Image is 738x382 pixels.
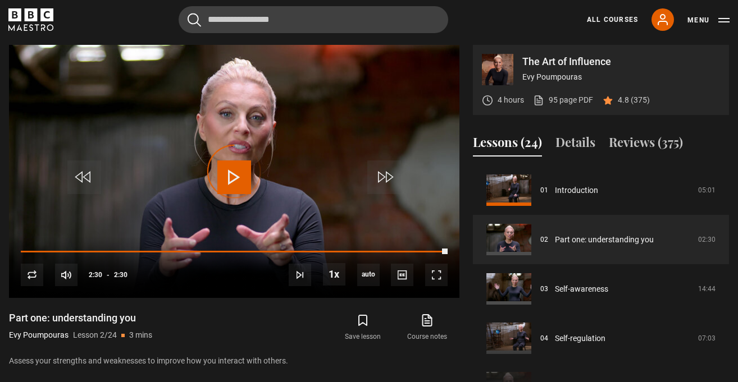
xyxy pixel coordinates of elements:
[114,265,127,285] span: 2:30
[179,6,448,33] input: Search
[8,8,53,31] svg: BBC Maestro
[555,333,605,344] a: Self-regulation
[9,311,152,325] h1: Part one: understanding you
[289,264,311,286] button: Next Lesson
[107,271,110,279] span: -
[9,329,69,341] p: Evy Poumpouras
[9,355,459,367] p: Assess your strengths and weaknesses to improve how you interact with others.
[331,311,395,344] button: Save lesson
[618,94,650,106] p: 4.8 (375)
[687,15,730,26] button: Toggle navigation
[357,264,380,286] div: Current quality: 720p
[522,71,720,83] p: Evy Poumpouras
[9,45,459,298] video-js: Video Player
[533,94,593,106] a: 95 page PDF
[89,265,102,285] span: 2:30
[498,94,524,106] p: 4 hours
[73,329,117,341] p: Lesson 2/24
[555,283,608,295] a: Self-awareness
[391,264,413,286] button: Captions
[609,133,683,157] button: Reviews (375)
[473,133,542,157] button: Lessons (24)
[522,57,720,67] p: The Art of Influence
[21,264,43,286] button: Replay
[587,15,638,25] a: All Courses
[555,185,598,196] a: Introduction
[129,329,152,341] p: 3 mins
[55,264,78,286] button: Mute
[21,251,448,253] div: Progress Bar
[555,234,654,246] a: Part one: understanding you
[323,263,345,286] button: Playback Rate
[357,264,380,286] span: auto
[188,13,201,27] button: Submit the search query
[425,264,448,286] button: Fullscreen
[395,311,459,344] a: Course notes
[555,133,595,157] button: Details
